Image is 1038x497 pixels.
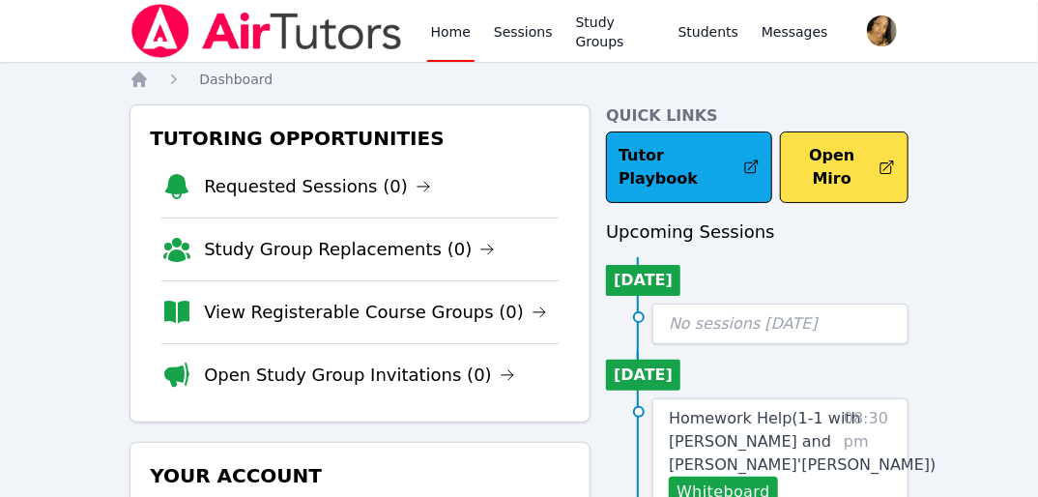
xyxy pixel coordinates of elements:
li: [DATE] [606,265,680,296]
span: Messages [762,22,828,42]
a: Open Study Group Invitations (0) [204,362,515,389]
h4: Quick Links [606,104,908,128]
a: Study Group Replacements (0) [204,236,495,263]
a: Tutor Playbook [606,132,772,203]
h3: Upcoming Sessions [606,219,908,246]
span: No sessions [DATE] [669,314,818,333]
a: Homework Help(1-1 with [PERSON_NAME] and [PERSON_NAME]'[PERSON_NAME]) [669,407,936,477]
li: [DATE] [606,360,680,391]
button: Open Miro [780,132,908,203]
h3: Tutoring Opportunities [146,121,574,156]
span: Homework Help ( 1-1 with [PERSON_NAME] and [PERSON_NAME]'[PERSON_NAME] ) [669,409,936,474]
nav: Breadcrumb [130,70,908,89]
span: Dashboard [199,72,273,87]
a: View Registerable Course Groups (0) [204,299,547,326]
h3: Your Account [146,458,574,493]
a: Requested Sessions (0) [204,173,431,200]
img: Air Tutors [130,4,403,58]
a: Dashboard [199,70,273,89]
